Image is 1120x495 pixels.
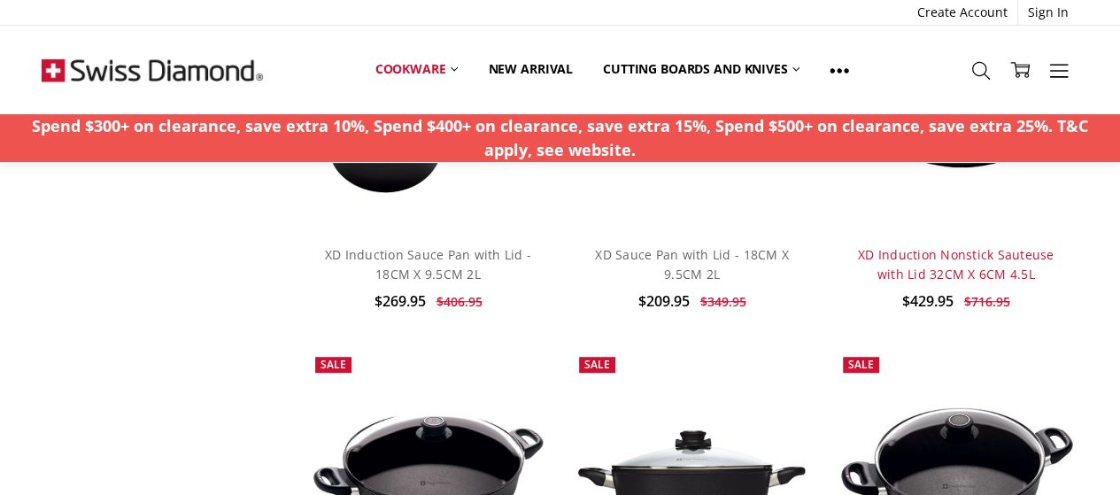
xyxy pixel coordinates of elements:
[321,357,346,372] span: Sale
[815,50,864,89] a: Show All
[436,293,482,310] span: $406.95
[588,50,815,89] a: Cutting boards and knives
[473,50,587,89] a: New arrival
[325,246,531,282] a: XD Induction Sauce Pan with Lid - 18CM X 9.5CM 2L
[902,291,954,311] span: $429.95
[374,291,425,311] span: $269.95
[858,246,1054,282] a: XD Induction Nonstick Sauteuse with Lid 32CM X 6CM 4.5L
[584,357,610,372] span: Sale
[638,291,690,311] span: $209.95
[848,357,874,372] span: Sale
[595,246,789,282] a: XD Sauce Pan with Lid - 18CM X 9.5CM 2L
[700,293,746,310] span: $349.95
[360,50,474,89] a: Cookware
[964,293,1010,310] span: $716.95
[10,114,1111,162] p: Spend $300+ on clearance, save extra 10%, Spend $400+ on clearance, save extra 15%, Spend $500+ o...
[42,26,263,114] img: Free Shipping On Every Order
